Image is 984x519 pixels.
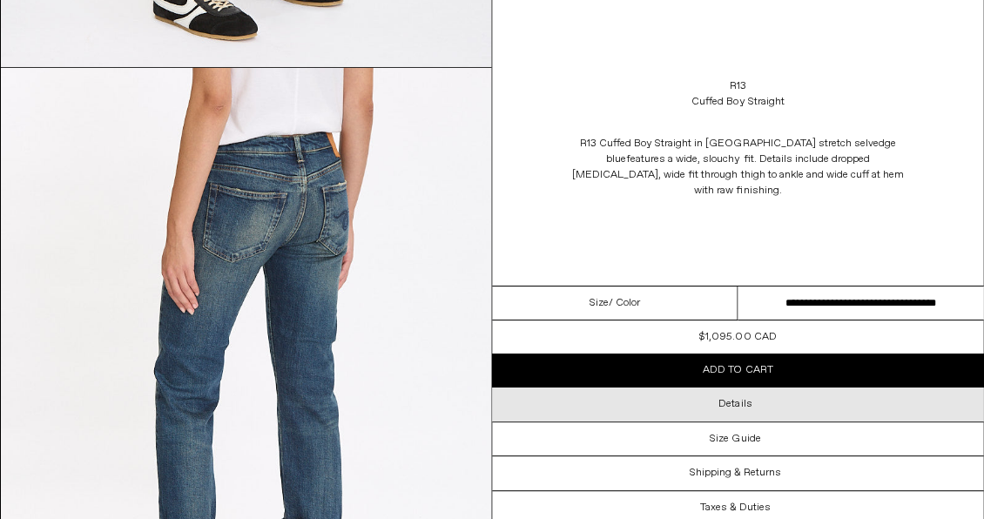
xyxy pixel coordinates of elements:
h3: Size Guide [710,433,760,445]
div: Cuffed Boy Straight [691,94,784,110]
h3: Details [718,398,751,410]
div: $1,095.00 CAD [699,329,776,345]
button: Add to cart [492,354,983,387]
span: Size [590,295,609,311]
span: / Color [609,295,640,311]
h3: Taxes & Duties [700,502,771,514]
h3: Shipping & Returns [690,467,781,479]
a: R13 [730,78,746,94]
span: features a wide, slouchy fit. Details include dropped [MEDICAL_DATA], wide fit through thigh to a... [572,152,903,198]
p: R13 Cuffed Boy Straight in [GEOGRAPHIC_DATA] stretch selvedge blue [563,127,912,207]
span: Add to cart [703,363,772,377]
